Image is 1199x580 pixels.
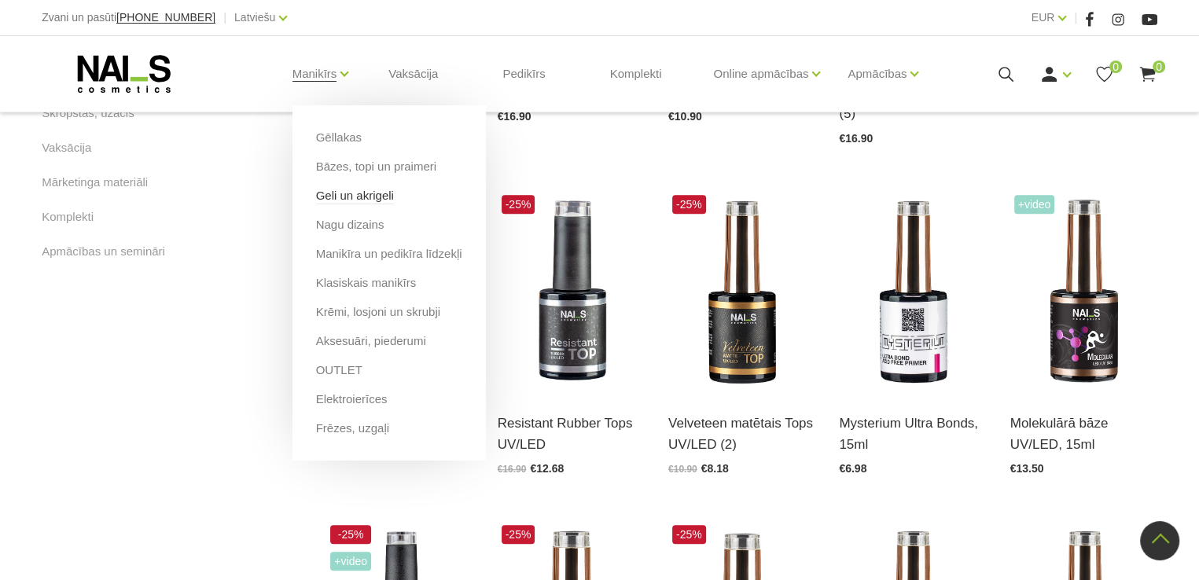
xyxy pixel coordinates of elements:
span: | [223,8,226,28]
span: 0 [1109,61,1122,73]
a: Bāzes, topi un praimeri [316,158,436,175]
a: Elektroierīces [316,391,388,408]
span: €6.98 [839,462,866,475]
img: Bāze, kas piemērota īpaši pedikīram.Pateicoties tās konsistencei, nepadara nagus biezus, samazino... [1010,191,1157,394]
span: -25% [330,525,371,544]
span: €16.90 [498,464,527,475]
span: €8.18 [701,462,729,475]
span: €10.90 [668,110,702,123]
div: Zvani un pasūti [42,8,215,28]
span: -25% [502,525,535,544]
span: €16.90 [839,132,873,145]
span: €16.90 [498,110,531,123]
span: €12.68 [530,462,564,475]
a: OUTLET [316,362,362,379]
a: 0 [1094,64,1114,84]
a: Komplekti [42,207,94,226]
a: Latviešu [234,8,275,27]
span: +Video [1014,195,1055,214]
a: Manikīrs [292,42,337,105]
a: 0 [1138,64,1157,84]
a: Velveteen matētais Tops UV/LED (2) [668,413,815,455]
a: Komplekti [598,36,675,112]
a: Gēllakas [316,129,362,146]
span: +Video [330,552,371,571]
a: Online apmācības [713,42,808,105]
span: [PHONE_NUMBER] [116,11,215,24]
a: Geli un akrigeli [316,187,394,204]
a: Apmācības [848,42,907,105]
a: Resistant Rubber Tops UV/LED [498,413,645,455]
a: Klasiskais manikīrs [316,274,417,292]
a: Frēzes, uzgaļi [316,420,389,437]
img: Matētais tops bez lipīgā slāņa:•rada īpaši samtainu sajūtu•nemaina gēllakas/gēla toni•sader gan a... [668,191,815,394]
a: Krēmi, losjoni un skrubji [316,303,440,321]
span: €13.50 [1010,462,1044,475]
span: -25% [502,195,535,214]
a: Nagu dizains [316,216,384,233]
a: Manikīra un pedikīra līdzekļi [316,245,462,262]
a: Skropstas, uzacis [42,104,134,123]
a: Apmācības un semināri [42,242,165,261]
a: EUR [1032,8,1055,27]
a: Mārketinga materiāli [42,173,148,192]
span: -25% [672,195,706,214]
a: [PHONE_NUMBER] [116,12,215,24]
span: €10.90 [668,464,697,475]
a: Mysterium Ultra Bonds, 15ml [839,413,986,455]
img: Līdzeklis dabīgā naga un gela savienošanai bez skābes. Saudzīgs dabīgajam nagam. Ultra Bond saķer... [839,191,986,394]
a: Vaksācija [376,36,451,112]
span: -25% [672,525,706,544]
a: Vaksācija [42,138,91,157]
a: Molekulārā bāze UV/LED, 15ml [1010,413,1157,455]
span: | [1074,8,1077,28]
span: 0 [1153,61,1165,73]
a: Pedikīrs [490,36,557,112]
a: Aksesuāri, piederumi [316,332,426,350]
img: Kaučuka formulas virsējais pārklājums bez lipīgā slāņa. Īpaši spīdīgs, izturīgs pret skrāpējumiem... [498,191,645,394]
